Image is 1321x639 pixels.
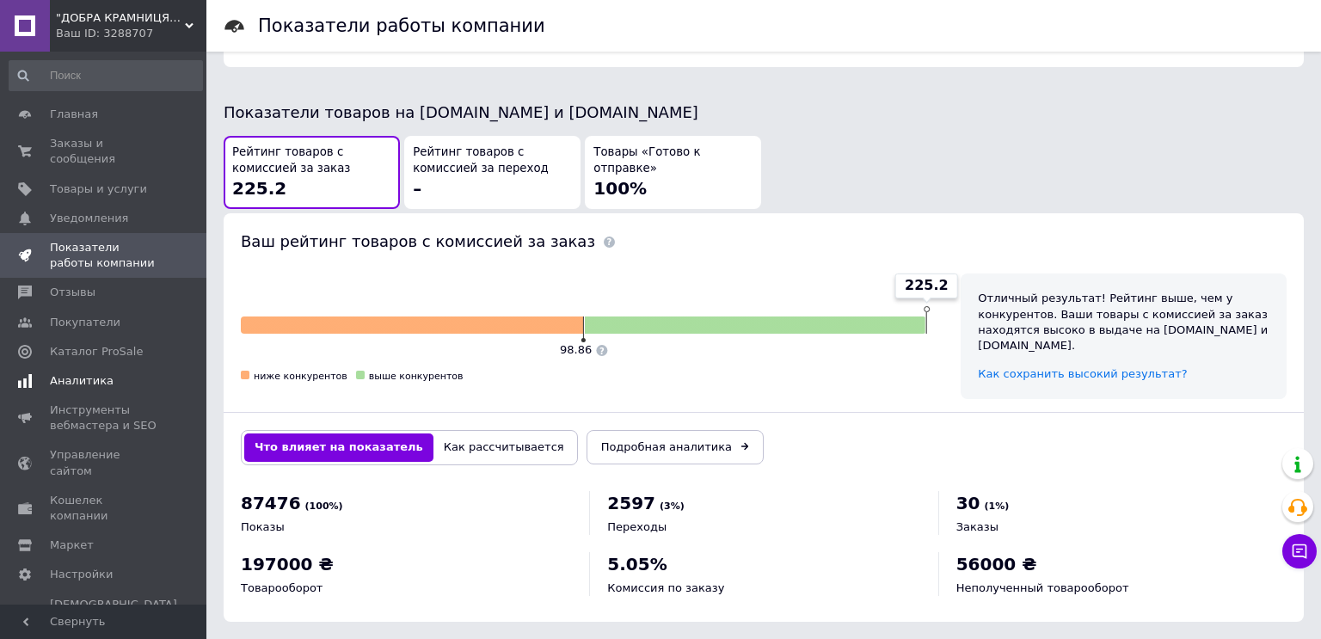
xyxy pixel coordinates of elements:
button: Товары «Готово к отправке»100% [585,136,761,209]
span: Уведомления [50,211,128,226]
span: 87476 [241,493,301,513]
span: Товары и услуги [50,181,147,197]
span: Рейтинг товаров с комиссией за заказ [232,144,391,176]
button: Как рассчитывается [433,433,574,461]
span: Заказы и сообщения [50,136,159,167]
button: Чат с покупателем [1282,534,1317,568]
span: Инструменты вебмастера и SEO [50,402,159,433]
span: ниже конкурентов [254,371,347,382]
span: Товары «Готово к отправке» [593,144,753,176]
span: Комиссия по заказу [607,581,724,594]
span: Переходы [607,520,667,533]
button: Что влияет на показатель [244,433,433,461]
span: 225.2 [232,178,286,199]
span: Заказы [956,520,998,533]
span: Настройки [50,567,113,582]
span: 56000 ₴ [956,554,1037,574]
span: Покупатели [50,315,120,330]
span: Управление сайтом [50,447,159,478]
span: Отзывы [50,285,95,300]
span: Показы [241,520,285,533]
span: Показатели товаров на [DOMAIN_NAME] и [DOMAIN_NAME] [224,103,698,121]
span: 5.05% [607,554,667,574]
span: Ваш рейтинг товаров с комиссией за заказ [241,232,595,250]
span: (100%) [305,501,343,512]
button: Рейтинг товаров с комиссией за переход– [404,136,581,209]
span: 225.2 [905,276,949,295]
span: 98.86 [560,343,592,356]
span: Каталог ProSale [50,344,143,359]
span: (1%) [985,501,1010,512]
h1: Показатели работы компании [258,15,545,36]
span: Аналитика [50,373,114,389]
span: Товарооборот [241,581,323,594]
span: 197000 ₴ [241,554,334,574]
span: 2597 [607,493,655,513]
span: Кошелек компании [50,493,159,524]
div: Отличный результат! Рейтинг выше, чем у конкурентов. Ваши товары с комиссией за заказ находятся в... [978,291,1269,353]
div: Ваш ID: 3288707 [56,26,206,41]
span: Показатели работы компании [50,240,159,271]
span: Неполученный товарооборот [956,581,1129,594]
span: "ДОБРА КРАМНИЦЯ" - магазин церковной утвари и ладана [56,10,185,26]
span: Рейтинг товаров с комиссией за переход [413,144,572,176]
button: Рейтинг товаров с комиссией за заказ225.2 [224,136,400,209]
span: выше конкурентов [369,371,464,382]
span: 30 [956,493,980,513]
span: Маркет [50,538,94,553]
input: Поиск [9,60,203,91]
a: Как сохранить высокий результат? [978,367,1187,380]
a: Подробная аналитика [587,430,764,464]
span: – [413,178,421,199]
span: Главная [50,107,98,122]
span: 100% [593,178,647,199]
span: (3%) [660,501,685,512]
